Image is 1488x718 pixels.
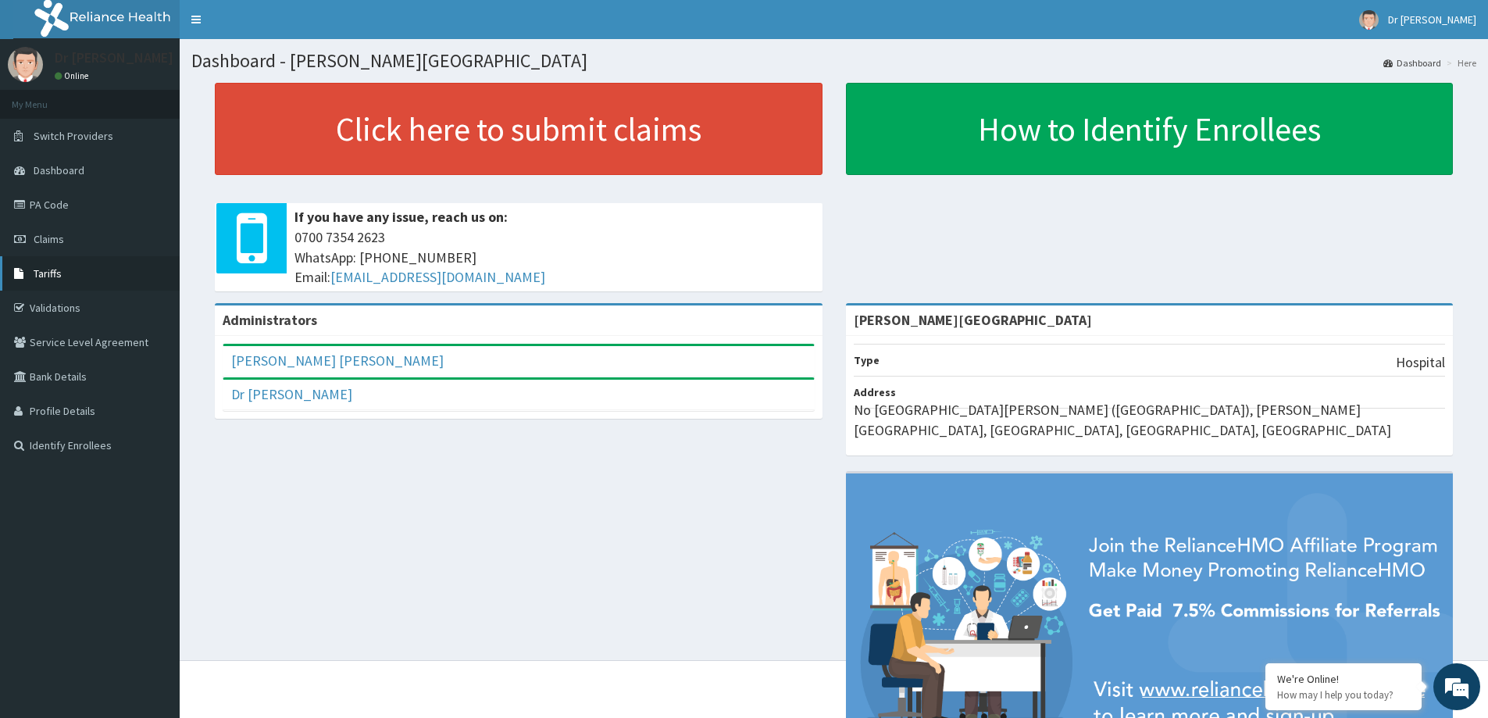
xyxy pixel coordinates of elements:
a: Online [55,70,92,81]
span: Tariffs [34,266,62,280]
p: Hospital [1396,352,1445,373]
b: Type [854,353,880,367]
a: How to Identify Enrollees [846,83,1454,175]
b: Administrators [223,311,317,329]
img: User Image [1359,10,1379,30]
span: 0700 7354 2623 WhatsApp: [PHONE_NUMBER] Email: [294,227,815,288]
a: [EMAIL_ADDRESS][DOMAIN_NAME] [330,268,545,286]
span: Switch Providers [34,129,113,143]
p: Dr [PERSON_NAME] [55,51,173,65]
p: No [GEOGRAPHIC_DATA][PERSON_NAME] ([GEOGRAPHIC_DATA]), [PERSON_NAME][GEOGRAPHIC_DATA], [GEOGRAPHI... [854,400,1446,440]
h1: Dashboard - [PERSON_NAME][GEOGRAPHIC_DATA] [191,51,1476,71]
div: We're Online! [1277,672,1410,686]
strong: [PERSON_NAME][GEOGRAPHIC_DATA] [854,311,1092,329]
a: Dr [PERSON_NAME] [231,385,352,403]
a: Click here to submit claims [215,83,823,175]
b: If you have any issue, reach us on: [294,208,508,226]
img: User Image [8,47,43,82]
a: Dashboard [1383,56,1441,70]
p: How may I help you today? [1277,688,1410,702]
li: Here [1443,56,1476,70]
a: [PERSON_NAME] [PERSON_NAME] [231,352,444,370]
span: Dashboard [34,163,84,177]
b: Address [854,385,896,399]
span: Dr [PERSON_NAME] [1388,13,1476,27]
span: Claims [34,232,64,246]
